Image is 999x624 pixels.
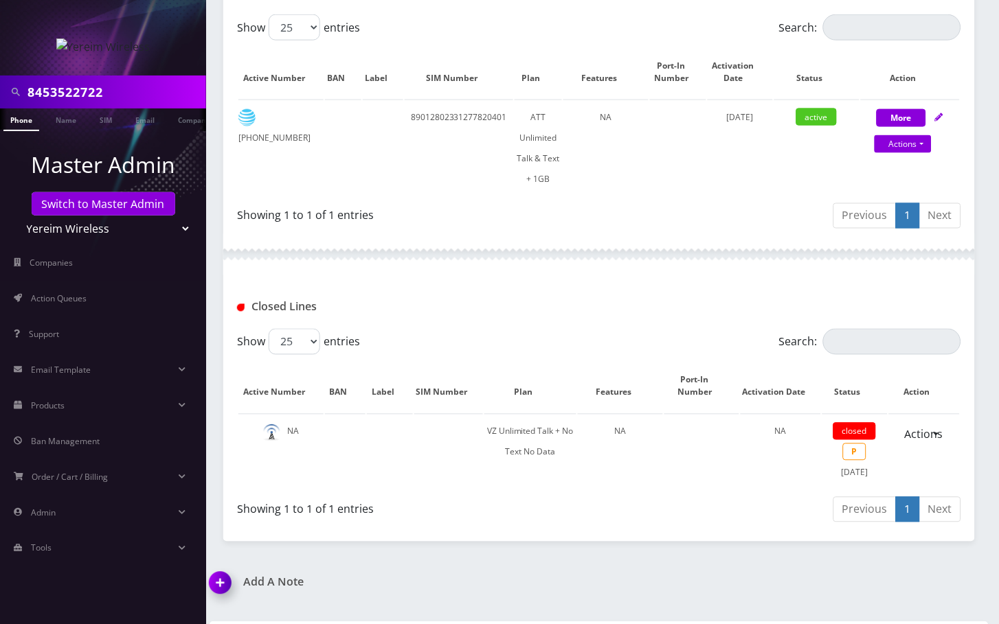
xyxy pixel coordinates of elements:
a: Next [919,497,961,522]
th: Port-In Number: activate to sort column ascending [664,360,739,413]
label: Search: [779,14,961,41]
th: Status: activate to sort column ascending [774,46,860,98]
a: Company [171,108,217,130]
td: NA [578,414,663,490]
span: Order / Cart / Billing [32,471,109,483]
div: Showing 1 to 1 of 1 entries [237,202,589,224]
th: Port-In Number: activate to sort column ascending [650,46,706,98]
th: Plan: activate to sort column ascending [484,360,577,413]
label: Show entries [237,329,360,355]
img: at&t.png [238,109,256,126]
td: [PHONE_NUMBER] [238,100,324,196]
h1: Closed Lines [237,301,464,314]
th: Features: activate to sort column ascending [563,46,649,98]
th: Label: activate to sort column ascending [363,46,404,98]
td: NA [238,414,324,490]
label: Show entries [237,14,360,41]
span: NA [775,426,787,437]
th: BAN: activate to sort column ascending [325,360,366,413]
label: Search: [779,329,961,355]
span: Email Template [31,364,91,375]
a: Previous [833,203,897,229]
th: Active Number: activate to sort column ascending [238,46,324,98]
td: ATT Unlimited Talk & Text + 1GB [515,100,563,196]
select: Showentries [269,329,320,355]
th: Action : activate to sort column ascending [889,360,960,413]
span: Products [31,400,65,411]
a: Email [128,108,161,130]
span: Tools [31,542,52,554]
a: Name [49,108,83,130]
button: More [877,109,926,127]
a: Actions [896,421,952,448]
th: Label: activate to sort column ascending [367,360,413,413]
select: Showentries [269,14,320,41]
th: SIM Number: activate to sort column ascending [414,360,483,413]
span: [DATE] [727,111,754,123]
span: Action Queues [31,292,87,304]
th: Plan: activate to sort column ascending [515,46,563,98]
span: Companies [30,257,74,268]
span: Ban Management [31,435,100,447]
th: Activation Date: activate to sort column ascending [708,46,772,98]
img: Yereim Wireless [56,38,150,55]
img: Closed Lines [237,304,245,312]
a: Switch to Master Admin [32,192,175,216]
img: default.png [263,424,280,441]
th: SIM Number: activate to sort column ascending [405,46,513,98]
th: Action: activate to sort column ascending [861,46,960,98]
a: Previous [833,497,897,522]
th: Features: activate to sort column ascending [578,360,663,413]
td: 89012802331277820401 [405,100,513,196]
span: closed [833,423,876,440]
th: BAN: activate to sort column ascending [325,46,361,98]
a: SIM [93,108,119,130]
td: VZ Unlimited Talk + No Text No Data [484,414,577,490]
th: Status: activate to sort column ascending [822,360,888,413]
div: Showing 1 to 1 of 1 entries [237,496,589,518]
input: Search: [823,329,961,355]
a: 1 [896,497,920,522]
a: Phone [3,108,39,131]
a: 1 [896,203,920,229]
input: Search in Company [27,79,203,105]
a: Next [919,203,961,229]
span: Admin [31,507,56,518]
th: Activation Date: activate to sort column ascending [741,360,821,413]
span: Support [29,328,59,340]
td: NA [563,100,649,196]
a: Add A Note [210,576,589,589]
th: Active Number: activate to sort column descending [238,360,324,413]
input: Search: [823,14,961,41]
td: [DATE] [822,414,888,490]
a: Actions [875,135,932,153]
span: active [796,108,837,126]
span: P [843,443,866,461]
